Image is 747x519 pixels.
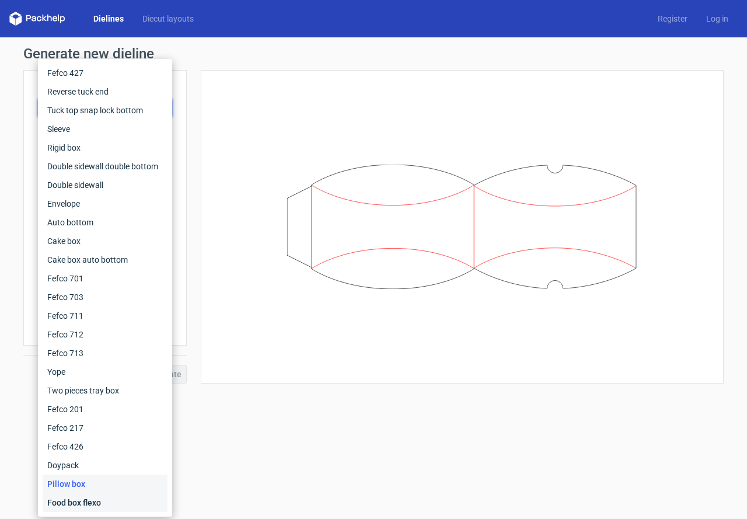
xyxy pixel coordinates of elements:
div: Food box flexo [43,493,167,512]
div: Fefco 217 [43,419,167,437]
div: Doypack [43,456,167,475]
div: Fefco 427 [43,64,167,82]
div: Fefco 703 [43,288,167,306]
div: Tuck top snap lock bottom [43,101,167,120]
div: Auto bottom [43,213,167,232]
div: Envelope [43,194,167,213]
div: Rigid box [43,138,167,157]
a: Register [648,13,697,25]
div: Fefco 711 [43,306,167,325]
a: Dielines [84,13,133,25]
div: Fefco 201 [43,400,167,419]
div: Double sidewall double bottom [43,157,167,176]
div: Sleeve [43,120,167,138]
div: Yope [43,363,167,381]
div: Cake box [43,232,167,250]
div: Cake box auto bottom [43,250,167,269]
a: Log in [697,13,738,25]
div: Double sidewall [43,176,167,194]
div: Reverse tuck end [43,82,167,101]
div: Fefco 426 [43,437,167,456]
a: Diecut layouts [133,13,203,25]
div: Two pieces tray box [43,381,167,400]
div: Fefco 712 [43,325,167,344]
div: Fefco 713 [43,344,167,363]
div: Fefco 701 [43,269,167,288]
h1: Generate new dieline [23,47,724,61]
div: Pillow box [43,475,167,493]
